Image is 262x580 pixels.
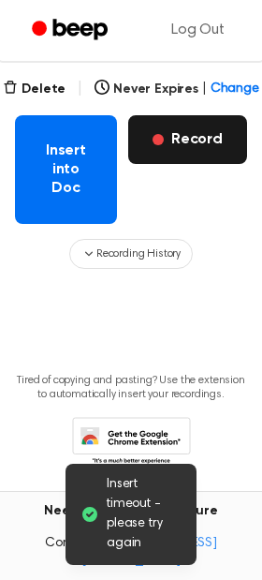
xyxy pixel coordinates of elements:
span: Change [211,80,259,99]
a: [EMAIL_ADDRESS][DOMAIN_NAME] [81,537,217,567]
span: Contact us [11,536,251,569]
span: | [202,80,207,99]
a: Beep [19,12,124,49]
button: Delete [3,80,65,99]
span: Recording History [96,245,181,262]
button: Never Expires|Change [95,80,259,99]
span: | [77,78,83,100]
button: Insert into Doc [15,115,117,224]
p: Tired of copying and pasting? Use the extension to automatically insert your recordings. [15,374,247,402]
a: Log Out [153,7,243,52]
button: Record [128,115,247,164]
button: Recording History [69,239,193,269]
span: Insert timeout - please try again [107,475,182,554]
